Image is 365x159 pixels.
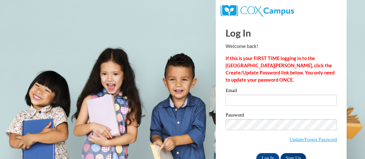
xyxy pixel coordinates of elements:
[226,56,335,83] strong: If this is your FIRST TIME logging in to the [GEOGRAPHIC_DATA][PERSON_NAME], click the Create/Upd...
[289,137,337,142] a: Update/Forgot Password
[226,26,337,40] h1: Log In
[221,8,294,13] a: COX Campus
[226,88,337,95] label: Email
[226,43,337,50] p: Welcome back!
[221,5,294,17] img: COX Campus
[226,113,337,119] label: Password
